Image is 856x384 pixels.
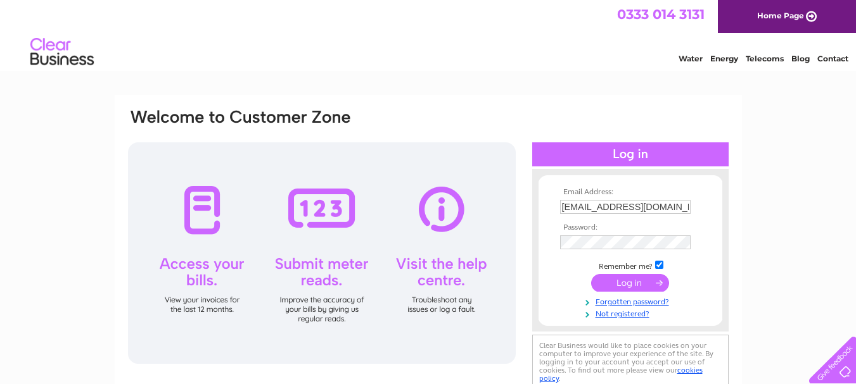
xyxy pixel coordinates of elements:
th: Password: [557,223,704,232]
a: Not registered? [560,307,704,319]
a: 0333 014 3131 [617,6,705,22]
th: Email Address: [557,188,704,197]
a: cookies policy [539,366,703,383]
div: Clear Business is a trading name of Verastar Limited (registered in [GEOGRAPHIC_DATA] No. 3667643... [129,7,728,61]
a: Contact [817,54,848,63]
a: Blog [791,54,810,63]
a: Telecoms [746,54,784,63]
img: logo.png [30,33,94,71]
a: Forgotten password? [560,295,704,307]
a: Water [679,54,703,63]
td: Remember me? [557,259,704,271]
input: Submit [591,274,669,292]
a: Energy [710,54,738,63]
